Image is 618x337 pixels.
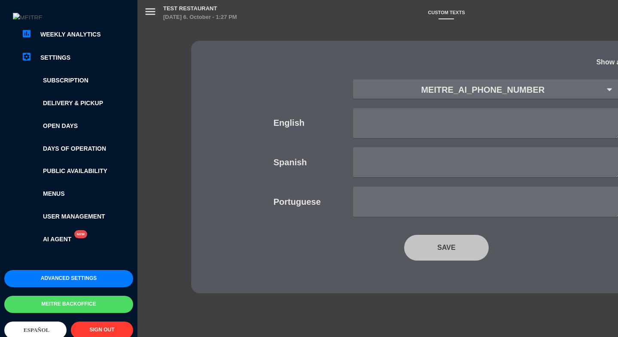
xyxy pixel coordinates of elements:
a: Days of operation [21,144,133,154]
div: New [74,230,88,238]
a: User Management [21,212,133,222]
button: Meitre backoffice [4,296,133,313]
img: MEITRE [13,13,43,19]
a: Subscription [21,76,133,85]
span: Español [21,327,49,333]
a: Delivery & Pickup [21,98,133,108]
a: Public availability [21,166,133,176]
a: Menus [21,189,133,199]
a: assessmentWeekly Analytics [21,29,133,39]
a: Open Days [21,121,133,131]
i: settings_applications [21,52,32,62]
i: assessment [21,28,32,39]
a: Settings [21,52,133,63]
button: Advanced settings [4,270,133,287]
a: AI AgentNew [21,234,71,244]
